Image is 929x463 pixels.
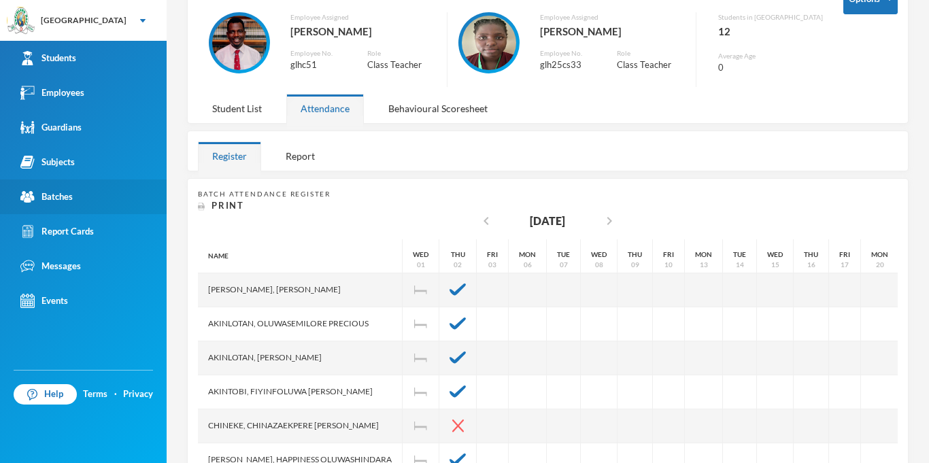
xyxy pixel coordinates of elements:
div: 17 [841,260,849,270]
div: 10 [664,260,673,270]
div: Subjects [20,155,75,169]
div: [GEOGRAPHIC_DATA] [41,14,126,27]
div: [DATE] [530,213,565,229]
div: [PERSON_NAME], [PERSON_NAME] [198,273,403,307]
div: [PERSON_NAME] [540,22,686,40]
div: Independence Day [403,341,439,375]
div: Chineke, Chinazaekpere [PERSON_NAME] [198,409,403,443]
div: 16 [807,260,815,270]
div: Guardians [20,120,82,135]
div: 13 [700,260,708,270]
div: 15 [771,260,779,270]
div: Tue [557,250,570,260]
div: Akintobi, Fiyinfoluwa [PERSON_NAME] [198,375,403,409]
div: Attendance [286,94,364,123]
div: Independence Day [403,409,439,443]
div: Tue [733,250,746,260]
div: Report [271,141,329,171]
div: glh25cs33 [540,58,596,72]
div: Wed [413,250,428,260]
div: Student List [198,94,276,123]
div: Fri [487,250,498,260]
a: Help [14,384,77,405]
div: Independence Day [403,375,439,409]
i: chevron_left [478,213,494,229]
div: 08 [595,260,603,270]
div: Fri [839,250,850,260]
div: Employee Assigned [290,12,437,22]
div: Report Cards [20,224,94,239]
div: Name [198,239,403,273]
div: Class Teacher [617,58,686,72]
div: Independence Day [403,273,439,307]
div: Wed [767,250,783,260]
div: Employee No. [540,48,596,58]
div: Akinlotan, Oluwasemilore Precious [198,307,403,341]
a: Privacy [123,388,153,401]
div: 06 [524,260,532,270]
div: 14 [736,260,744,270]
div: 07 [560,260,568,270]
div: Thu [451,250,465,260]
div: Employee No. [290,48,347,58]
div: Behavioural Scoresheet [374,94,502,123]
div: Fri [663,250,674,260]
div: Independence Day [403,307,439,341]
div: Events [20,294,68,308]
div: Employee Assigned [540,12,686,22]
div: [PERSON_NAME] [290,22,437,40]
div: glhc51 [290,58,347,72]
div: Messages [20,259,81,273]
div: Students in [GEOGRAPHIC_DATA] [718,12,823,22]
div: Average Age [718,51,823,61]
div: Mon [871,250,888,260]
div: Role [367,48,436,58]
div: Batches [20,190,73,204]
div: 12 [718,22,823,40]
img: logo [7,7,35,35]
span: Print [212,200,244,211]
div: Wed [591,250,607,260]
div: Register [198,141,261,171]
div: · [114,388,117,401]
div: Thu [804,250,818,260]
div: Mon [695,250,712,260]
div: Students [20,51,76,65]
div: 03 [488,260,496,270]
i: chevron_right [601,213,618,229]
div: Employees [20,86,84,100]
div: Class Teacher [367,58,436,72]
div: 01 [417,260,425,270]
div: 02 [454,260,462,270]
div: Akinlotan, [PERSON_NAME] [198,341,403,375]
div: Mon [519,250,536,260]
span: Batch Attendance Register [198,190,331,198]
div: Role [617,48,686,58]
img: EMPLOYEE [212,16,267,70]
img: EMPLOYEE [462,16,516,70]
div: Thu [628,250,642,260]
div: 0 [718,61,823,75]
div: 09 [631,260,639,270]
a: Terms [83,388,107,401]
div: 20 [876,260,884,270]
